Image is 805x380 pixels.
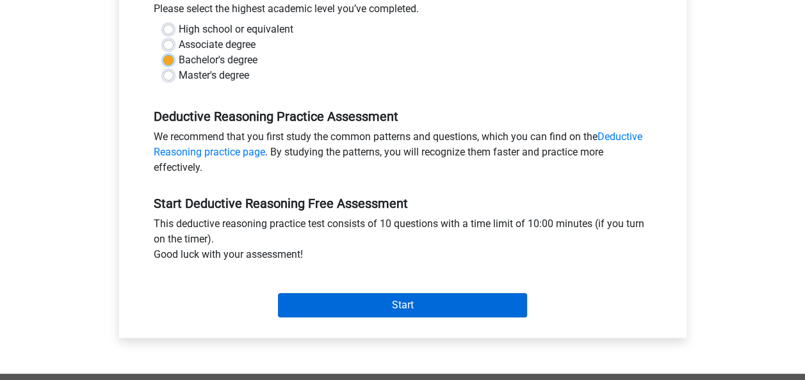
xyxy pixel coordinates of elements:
h5: Start Deductive Reasoning Free Assessment [154,196,652,211]
label: Bachelor's degree [179,52,257,68]
label: Associate degree [179,37,256,52]
h5: Deductive Reasoning Practice Assessment [154,109,652,124]
label: High school or equivalent [179,22,293,37]
div: We recommend that you first study the common patterns and questions, which you can find on the . ... [144,129,662,180]
div: Please select the highest academic level you’ve completed. [144,1,662,22]
label: Master's degree [179,68,249,83]
input: Start [278,293,527,317]
div: This deductive reasoning practice test consists of 10 questions with a time limit of 10:00 minute... [144,216,662,267]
